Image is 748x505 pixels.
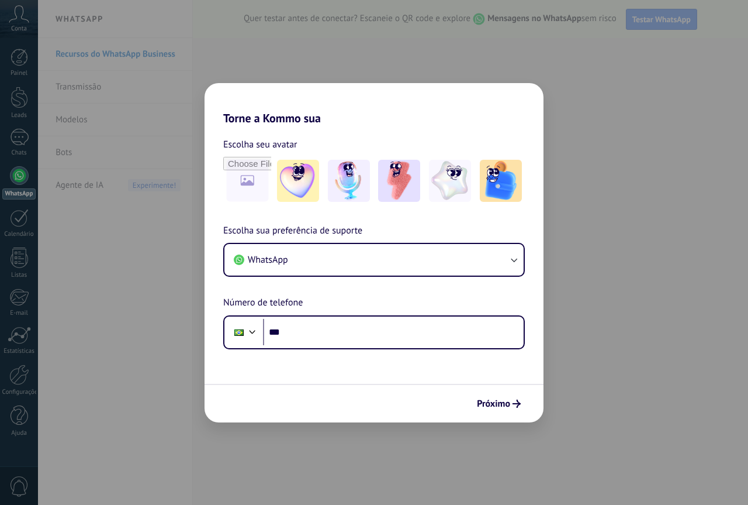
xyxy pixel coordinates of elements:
[223,224,362,239] span: Escolha sua preferência de suporte
[378,160,420,202] img: -3.jpeg
[429,160,471,202] img: -4.jpeg
[328,160,370,202] img: -2.jpeg
[472,394,526,414] button: Próximo
[224,244,524,276] button: WhatsApp
[277,160,319,202] img: -1.jpeg
[223,296,303,311] span: Número de telefone
[480,160,522,202] img: -5.jpeg
[205,83,543,125] h2: Torne a Kommo sua
[248,254,288,266] span: WhatsApp
[477,400,510,408] span: Próximo
[223,137,297,152] span: Escolha seu avatar
[228,320,250,345] div: Brazil: + 55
